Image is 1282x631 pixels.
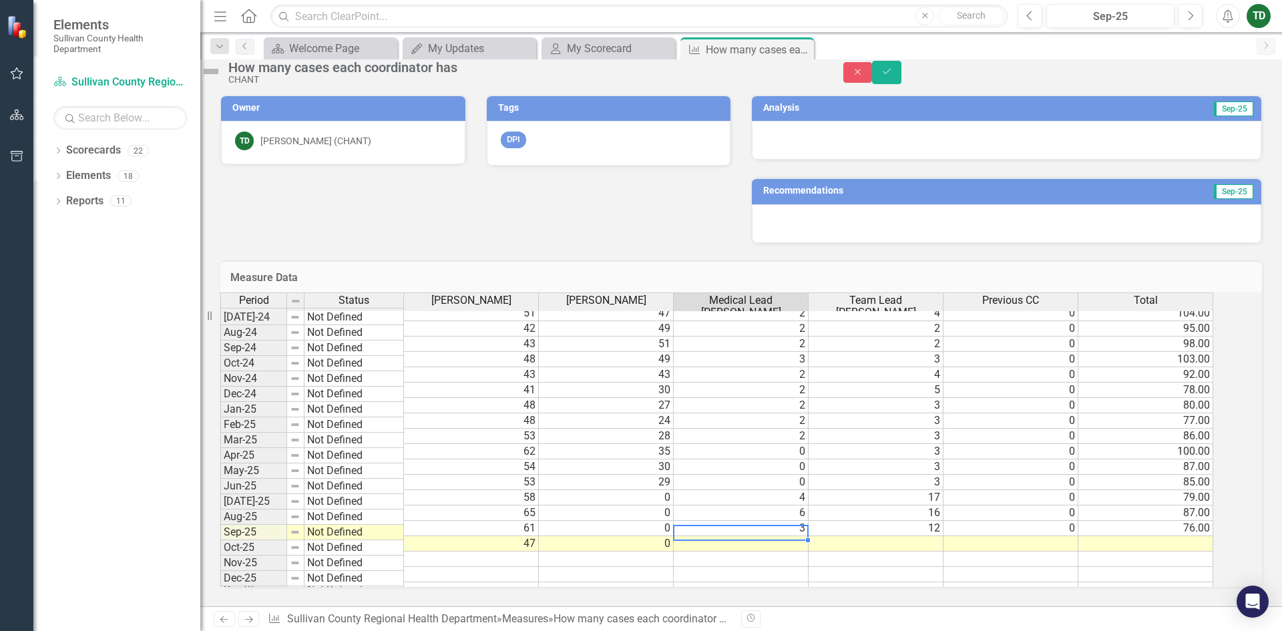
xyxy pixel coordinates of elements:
[404,459,539,475] td: 54
[228,60,817,75] div: How many cases each coordinator has
[339,294,369,306] span: Status
[404,536,539,552] td: 47
[304,448,404,463] td: Not Defined
[200,61,222,82] img: Not Defined
[809,352,943,367] td: 3
[53,106,187,130] input: Search Below...
[937,7,1004,25] button: Search
[290,358,300,369] img: 8DAGhfEEPCf229AAAAAElFTkSuQmCC
[674,352,809,367] td: 3
[498,103,724,113] h3: Tags
[220,463,287,479] td: May-25
[304,402,404,417] td: Not Defined
[539,306,674,321] td: 47
[290,389,300,399] img: 8DAGhfEEPCf229AAAAAElFTkSuQmCC
[404,505,539,521] td: 65
[809,367,943,383] td: 4
[674,383,809,398] td: 2
[539,398,674,413] td: 27
[290,527,300,538] img: 8DAGhfEEPCf229AAAAAElFTkSuQmCC
[110,196,132,207] div: 11
[220,310,287,325] td: [DATE]-24
[290,450,300,461] img: 8DAGhfEEPCf229AAAAAElFTkSuQmCC
[304,356,404,371] td: Not Defined
[290,373,300,384] img: 8DAGhfEEPCf229AAAAAElFTkSuQmCC
[404,383,539,398] td: 41
[290,481,300,491] img: 8DAGhfEEPCf229AAAAAElFTkSuQmCC
[290,542,300,553] img: 8DAGhfEEPCf229AAAAAElFTkSuQmCC
[235,132,254,150] div: TD
[982,294,1039,306] span: Previous CC
[290,404,300,415] img: 8DAGhfEEPCf229AAAAAElFTkSuQmCC
[567,40,672,57] div: My Scorecard
[674,413,809,429] td: 2
[232,103,459,113] h3: Owner
[304,463,404,479] td: Not Defined
[304,509,404,525] td: Not Defined
[809,490,943,505] td: 17
[943,367,1078,383] td: 0
[304,433,404,448] td: Not Defined
[220,525,287,540] td: Sep-25
[1214,184,1253,199] span: Sep-25
[404,321,539,337] td: 42
[290,327,300,338] img: 8DAGhfEEPCf229AAAAAElFTkSuQmCC
[53,33,187,55] small: Sullivan County Health Department
[290,558,300,568] img: 8DAGhfEEPCf229AAAAAElFTkSuQmCC
[674,306,809,321] td: 2
[220,371,287,387] td: Nov-24
[53,17,187,33] span: Elements
[304,540,404,556] td: Not Defined
[220,540,287,556] td: Oct-25
[290,343,300,353] img: 8DAGhfEEPCf229AAAAAElFTkSuQmCC
[943,352,1078,367] td: 0
[267,40,394,57] a: Welcome Page
[943,475,1078,490] td: 0
[674,429,809,444] td: 2
[404,521,539,536] td: 61
[674,337,809,352] td: 2
[304,387,404,402] td: Not Defined
[220,356,287,371] td: Oct-24
[1078,459,1213,475] td: 87.00
[290,435,300,445] img: 8DAGhfEEPCf229AAAAAElFTkSuQmCC
[539,337,674,352] td: 51
[1078,352,1213,367] td: 103.00
[943,521,1078,536] td: 0
[811,294,940,318] span: Team Lead [PERSON_NAME]
[809,505,943,521] td: 16
[1078,505,1213,521] td: 87.00
[290,312,300,323] img: 8DAGhfEEPCf229AAAAAElFTkSuQmCC
[539,383,674,398] td: 30
[431,294,511,306] span: [PERSON_NAME]
[539,429,674,444] td: 28
[676,294,805,318] span: Medical Lead [PERSON_NAME]
[539,413,674,429] td: 24
[1247,4,1271,28] div: TD
[220,402,287,417] td: Jan-25
[290,496,300,507] img: 8DAGhfEEPCf229AAAAAElFTkSuQmCC
[539,490,674,505] td: 0
[809,413,943,429] td: 3
[1078,475,1213,490] td: 85.00
[1134,294,1158,306] span: Total
[539,521,674,536] td: 0
[502,612,548,625] a: Measures
[406,40,533,57] a: My Updates
[674,444,809,459] td: 0
[545,40,672,57] a: My Scorecard
[1078,321,1213,337] td: 95.00
[1078,398,1213,413] td: 80.00
[1078,413,1213,429] td: 77.00
[957,10,986,21] span: Search
[404,352,539,367] td: 48
[1078,490,1213,505] td: 79.00
[539,505,674,521] td: 0
[304,479,404,494] td: Not Defined
[230,272,1252,284] h3: Measure Data
[943,429,1078,444] td: 0
[290,573,300,584] img: 8DAGhfEEPCf229AAAAAElFTkSuQmCC
[539,367,674,383] td: 43
[404,306,539,321] td: 51
[220,417,287,433] td: Feb-25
